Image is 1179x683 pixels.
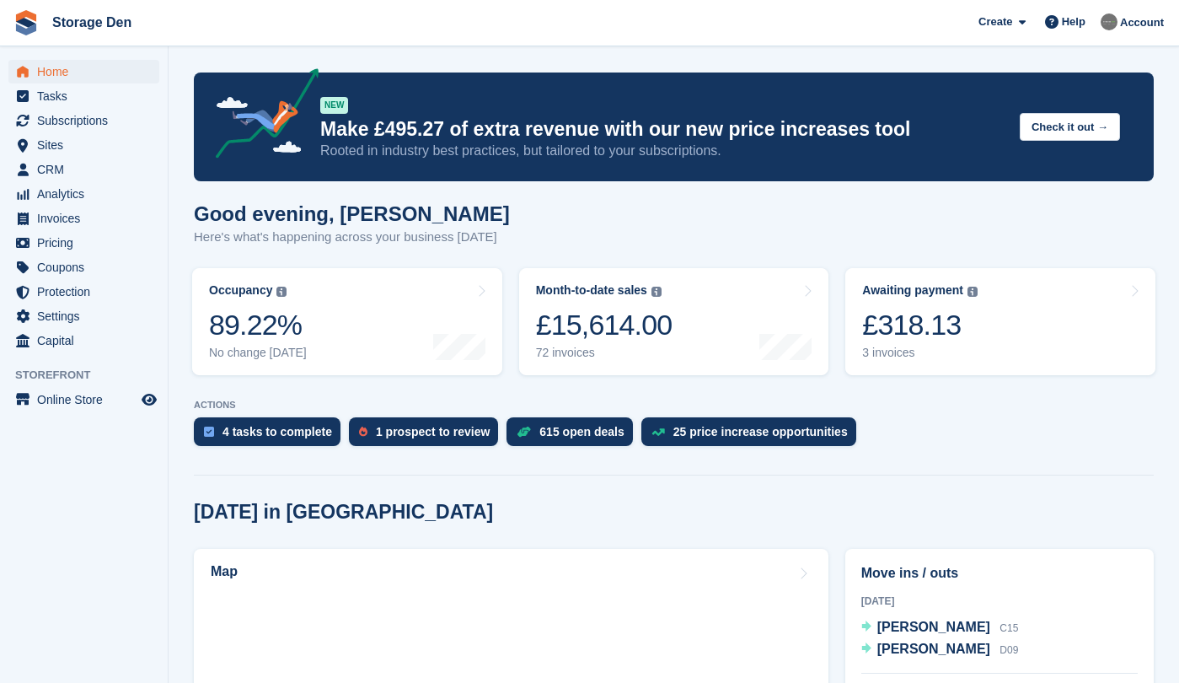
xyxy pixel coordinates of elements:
div: 1 prospect to review [376,425,490,438]
a: menu [8,133,159,157]
h2: Move ins / outs [861,563,1138,584]
div: NEW [320,97,348,114]
a: Awaiting payment £318.13 3 invoices [845,268,1155,375]
span: Create [978,13,1012,30]
div: £318.13 [862,308,978,342]
span: Storefront [15,367,168,384]
a: menu [8,329,159,352]
span: D09 [999,644,1018,656]
img: price_increase_opportunities-93ffe204e8149a01c8c9dc8f82e8f89637d9d84a8eef4429ea346261dce0b2c0.svg [651,428,665,436]
a: 25 price increase opportunities [641,417,865,454]
img: task-75834270c22a3079a89374b754ae025e5fb1db73e45f91037f5363f120a921f8.svg [204,427,214,437]
a: menu [8,388,159,411]
a: 615 open deals [506,417,640,454]
span: Coupons [37,255,138,279]
div: 3 invoices [862,346,978,360]
img: Brian Barbour [1101,13,1117,30]
span: C15 [999,622,1018,634]
a: Occupancy 89.22% No change [DATE] [192,268,502,375]
span: Help [1062,13,1085,30]
span: Capital [37,329,138,352]
div: 25 price increase opportunities [673,425,848,438]
a: menu [8,84,159,108]
div: 615 open deals [539,425,624,438]
a: menu [8,207,159,230]
span: [PERSON_NAME] [877,642,990,656]
div: 72 invoices [536,346,673,360]
a: menu [8,109,159,132]
div: No change [DATE] [209,346,307,360]
a: menu [8,60,159,83]
a: Storage Den [46,8,138,36]
span: Settings [37,304,138,328]
div: 4 tasks to complete [222,425,332,438]
div: Occupancy [209,283,272,298]
span: Sites [37,133,138,157]
a: Month-to-date sales £15,614.00 72 invoices [519,268,829,375]
span: Analytics [37,182,138,206]
img: icon-info-grey-7440780725fd019a000dd9b08b2336e03edf1995a4989e88bcd33f0948082b44.svg [651,287,662,297]
p: Here's what's happening across your business [DATE] [194,228,510,247]
span: Account [1120,14,1164,31]
span: Invoices [37,207,138,230]
img: deal-1b604bf984904fb50ccaf53a9ad4b4a5d6e5aea283cecdc64d6e3604feb123c2.svg [517,426,531,438]
img: stora-icon-8386f47178a22dfd0bd8f6a31ec36ba5ce8667c1dd55bd0f319d3a0aa187defe.svg [13,10,39,35]
span: Home [37,60,138,83]
a: menu [8,182,159,206]
a: 1 prospect to review [349,417,506,454]
p: Rooted in industry best practices, but tailored to your subscriptions. [320,142,1006,160]
div: Month-to-date sales [536,283,647,298]
div: [DATE] [861,594,1138,609]
a: menu [8,280,159,304]
span: Pricing [37,231,138,255]
a: menu [8,304,159,328]
div: £15,614.00 [536,308,673,342]
a: menu [8,255,159,279]
span: Tasks [37,84,138,108]
h1: Good evening, [PERSON_NAME] [194,202,510,225]
a: menu [8,231,159,255]
p: Make £495.27 of extra revenue with our new price increases tool [320,117,1006,142]
span: Online Store [37,388,138,411]
img: price-adjustments-announcement-icon-8257ccfd72463d97f412b2fc003d46551f7dbcb40ab6d574587a9cd5c0d94... [201,68,319,164]
div: Awaiting payment [862,283,963,298]
a: menu [8,158,159,181]
a: [PERSON_NAME] D09 [861,639,1019,661]
div: 89.22% [209,308,307,342]
a: 4 tasks to complete [194,417,349,454]
img: icon-info-grey-7440780725fd019a000dd9b08b2336e03edf1995a4989e88bcd33f0948082b44.svg [967,287,978,297]
h2: Map [211,564,238,579]
button: Check it out → [1020,113,1120,141]
p: ACTIONS [194,400,1154,411]
span: Subscriptions [37,109,138,132]
span: Protection [37,280,138,304]
a: [PERSON_NAME] C15 [861,617,1019,639]
span: CRM [37,158,138,181]
span: [PERSON_NAME] [877,620,990,634]
h2: [DATE] in [GEOGRAPHIC_DATA] [194,501,493,524]
img: prospect-51fa495bee0391a8d652442698ab0144808aea92771e9ea1ae160a38d050c398.svg [359,427,367,437]
a: Preview store [139,390,159,410]
img: icon-info-grey-7440780725fd019a000dd9b08b2336e03edf1995a4989e88bcd33f0948082b44.svg [276,287,287,297]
